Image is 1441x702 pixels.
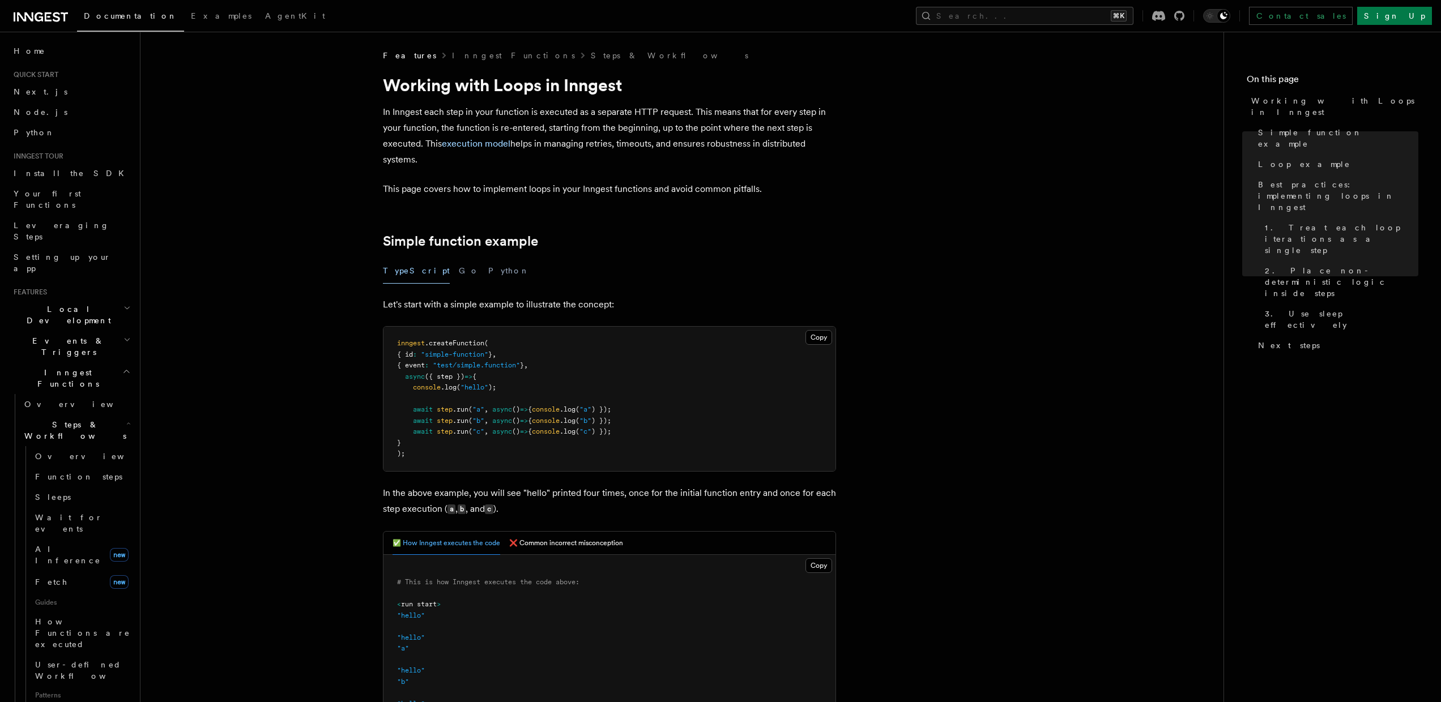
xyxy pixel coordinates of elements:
a: Sign Up [1357,7,1432,25]
button: Events & Triggers [9,331,133,362]
span: { event [397,361,425,369]
span: Local Development [9,303,123,326]
span: console [532,427,560,435]
span: Node.js [14,108,67,117]
button: Inngest Functions [9,362,133,394]
span: Loop example [1258,159,1350,170]
span: ); [397,450,405,457]
span: { [528,427,532,435]
span: , [484,405,488,413]
a: Inngest Functions [452,50,575,61]
span: > [437,600,441,608]
span: ( [457,383,461,391]
span: "hello" [461,383,488,391]
span: "simple-function" [421,350,488,358]
a: Overview [31,446,133,466]
span: Function steps [35,472,122,481]
span: inngest [397,339,425,347]
span: ( [575,417,579,425]
a: Python [9,122,133,143]
span: .log [560,405,575,413]
span: await [413,405,433,413]
button: Copy [805,558,832,573]
span: console [413,383,441,391]
a: Next steps [1254,335,1418,356]
a: Leveraging Steps [9,215,133,247]
span: { [528,417,532,425]
span: "test/simple.function" [433,361,520,369]
span: console [532,417,560,425]
button: Search...⌘K [916,7,1133,25]
a: Function steps [31,466,133,487]
span: } [520,361,524,369]
button: TypeScript [383,258,450,284]
span: Quick start [9,70,58,79]
span: async [492,405,512,413]
span: Install the SDK [14,169,131,178]
span: .createFunction [425,339,484,347]
a: Examples [184,3,258,31]
span: new [110,548,129,562]
span: ( [468,427,472,435]
span: Inngest Functions [9,367,122,389]
a: Simple function example [1254,122,1418,154]
span: run start [401,600,437,608]
span: step [437,417,453,425]
button: Python [488,258,530,284]
span: => [464,373,472,380]
code: a [447,504,455,514]
span: Best practices: implementing loops in Inngest [1258,179,1418,213]
span: ) }); [591,405,611,413]
span: ({ step }) [425,373,464,380]
span: "b" [472,417,484,425]
span: Sleeps [35,493,71,502]
span: ( [468,405,472,413]
a: Fetchnew [31,571,133,593]
a: Working with Loops in Inngest [1247,91,1418,122]
span: 3. Use sleep effectively [1265,308,1418,331]
a: Contact sales [1249,7,1353,25]
a: Node.js [9,102,133,122]
span: await [413,417,433,425]
span: , [484,427,488,435]
span: Features [383,50,436,61]
span: "b" [397,678,409,686]
span: () [512,405,520,413]
span: step [437,427,453,435]
span: "a" [472,405,484,413]
span: Home [14,45,45,57]
span: console [532,405,560,413]
span: "a" [579,405,591,413]
a: Best practices: implementing loops in Inngest [1254,174,1418,217]
span: Documentation [84,11,177,20]
span: User-defined Workflows [35,660,137,680]
span: , [484,417,488,425]
span: Next steps [1258,340,1320,351]
a: User-defined Workflows [31,654,133,686]
span: # This is how Inngest executes the code above: [397,578,579,586]
h1: Working with Loops in Inngest [383,75,836,95]
span: "hello" [397,666,425,674]
span: , [524,361,528,369]
button: ✅ How Inngest executes the code [393,532,500,555]
span: : [413,350,417,358]
p: In the above example, you will see "hello" printed four times, once for the initial function entr... [383,485,836,517]
a: Your first Functions [9,183,133,215]
span: Python [14,128,55,137]
a: Documentation [77,3,184,32]
button: Copy [805,330,832,345]
span: Leveraging Steps [14,221,109,241]
span: => [520,427,528,435]
span: Features [9,288,47,297]
p: In Inngest each step in your function is executed as a separate HTTP request. This means that for... [383,104,836,168]
span: await [413,427,433,435]
h4: On this page [1247,72,1418,91]
span: AgentKit [265,11,325,20]
a: How Functions are executed [31,611,133,654]
button: Go [459,258,479,284]
a: Simple function example [383,233,538,249]
span: ( [468,417,472,425]
button: Local Development [9,299,133,331]
span: ) }); [591,427,611,435]
span: .log [441,383,457,391]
